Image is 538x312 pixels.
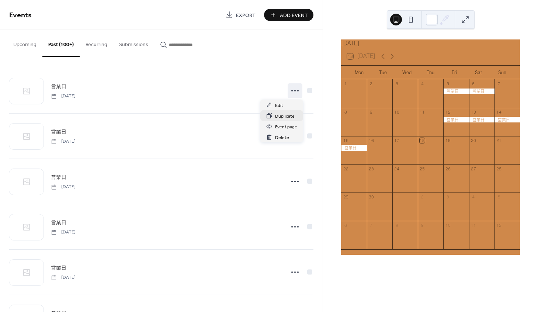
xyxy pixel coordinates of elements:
[420,223,425,228] div: 9
[471,110,476,115] div: 13
[369,166,374,171] div: 23
[341,39,520,48] div: [DATE]
[471,223,476,228] div: 11
[51,184,76,190] span: [DATE]
[51,173,66,181] a: 営業日
[51,264,66,272] a: 営業日
[471,166,476,171] div: 27
[7,30,42,56] button: Upcoming
[369,138,374,143] div: 16
[496,223,501,228] div: 12
[280,11,308,19] span: Add Event
[471,138,476,143] div: 20
[394,166,399,171] div: 24
[490,66,514,80] div: Sun
[394,195,399,200] div: 1
[494,117,520,122] div: 営業日
[369,223,374,228] div: 7
[343,223,348,228] div: 6
[343,138,348,143] div: 15
[445,195,451,200] div: 3
[220,9,261,21] a: Export
[445,223,451,228] div: 10
[394,110,399,115] div: 10
[496,138,501,143] div: 21
[445,166,451,171] div: 26
[420,138,425,143] div: 18
[394,82,399,87] div: 3
[371,66,395,80] div: Tue
[343,110,348,115] div: 8
[445,138,451,143] div: 19
[420,82,425,87] div: 4
[51,138,76,145] span: [DATE]
[51,274,76,281] span: [DATE]
[420,195,425,200] div: 2
[445,110,451,115] div: 12
[42,30,80,57] button: Past (100+)
[496,195,501,200] div: 5
[51,83,66,91] span: 営業日
[466,66,490,80] div: Sat
[51,82,66,91] a: 営業日
[471,82,476,87] div: 6
[496,166,501,171] div: 28
[51,128,66,136] a: 営業日
[343,195,348,200] div: 29
[395,66,419,80] div: Wed
[443,89,469,94] div: 営業日
[369,82,374,87] div: 2
[419,66,442,80] div: Thu
[496,110,501,115] div: 14
[113,30,154,56] button: Submissions
[80,30,113,56] button: Recurring
[275,134,289,142] span: Delete
[343,82,348,87] div: 1
[369,195,374,200] div: 30
[275,123,297,131] span: Event page
[469,117,494,122] div: 営業日
[420,110,425,115] div: 11
[264,9,313,21] button: Add Event
[51,93,76,100] span: [DATE]
[394,138,399,143] div: 17
[9,8,32,22] span: Events
[51,174,66,181] span: 営業日
[347,66,371,80] div: Mon
[496,82,501,87] div: 7
[343,166,348,171] div: 22
[471,195,476,200] div: 4
[394,223,399,228] div: 8
[51,218,66,227] a: 営業日
[236,11,256,19] span: Export
[469,89,494,94] div: 営業日
[445,82,451,87] div: 5
[275,102,283,110] span: Edit
[442,66,466,80] div: Fri
[275,112,295,120] span: Duplicate
[51,229,76,236] span: [DATE]
[341,145,367,150] div: 営業日
[443,117,469,122] div: 営業日
[51,219,66,227] span: 営業日
[420,166,425,171] div: 25
[369,110,374,115] div: 9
